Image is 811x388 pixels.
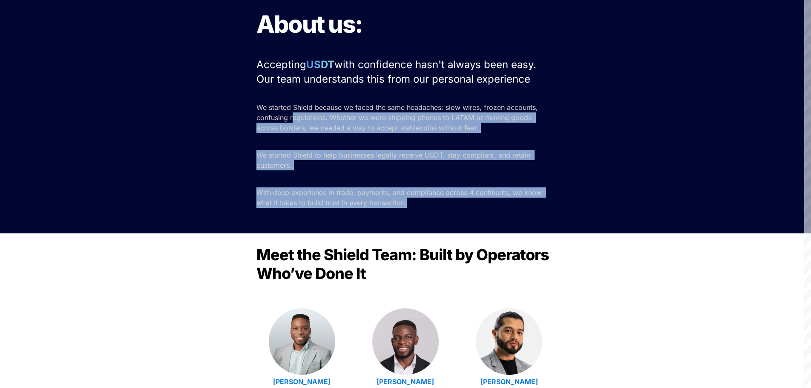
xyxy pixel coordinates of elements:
[256,188,544,207] span: With deep experience in trade, payments, and compliance across 4 continents, we know what it take...
[256,58,539,85] span: with confidence hasn't always been easy. Our team understands this from our personal experience
[256,151,532,170] span: We started Shield to help businesses legally receive USDT, stay compliant, and retain customers.
[256,10,362,39] span: About us:
[377,377,434,386] a: [PERSON_NAME]
[256,58,306,71] span: Accepting
[256,245,552,283] span: Meet the Shield Team: Built by Operators Who’ve Done It
[480,377,538,386] a: [PERSON_NAME]
[256,103,540,132] span: We started Shield because we faced the same headaches: slow wires, frozen accounts, confusing reg...
[306,58,334,71] strong: USDT
[273,377,331,386] a: [PERSON_NAME]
